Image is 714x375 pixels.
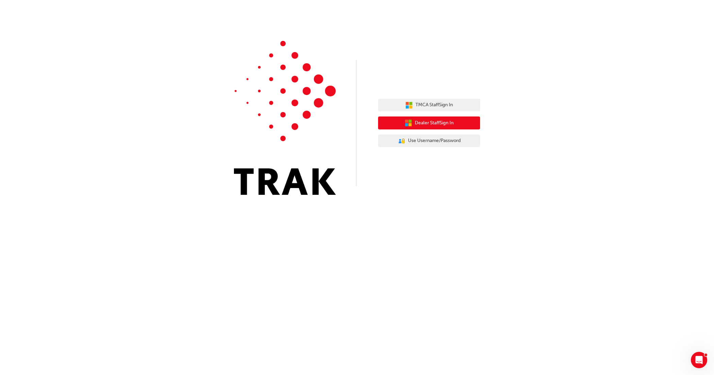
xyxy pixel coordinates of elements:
button: TMCA StaffSign In [378,99,480,112]
button: Use Username/Password [378,135,480,147]
button: Dealer StaffSign In [378,116,480,129]
span: Dealer Staff Sign In [415,119,454,127]
span: TMCA Staff Sign In [415,101,453,109]
span: Use Username/Password [408,137,461,145]
iframe: Intercom live chat [691,352,707,368]
img: Trak [234,41,336,195]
